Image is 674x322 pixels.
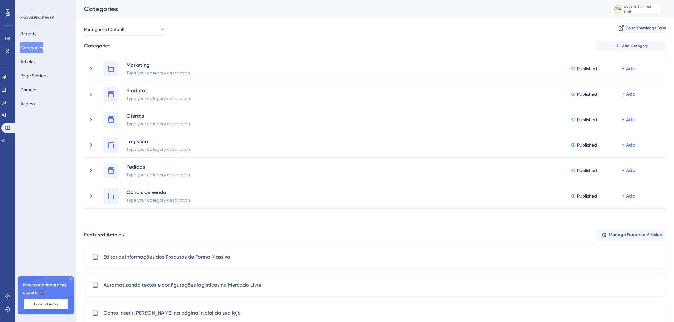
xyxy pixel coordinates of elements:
[577,192,597,200] span: Published
[596,229,666,241] button: Manage Featured Articles
[126,145,191,153] div: Type your category description.
[34,302,58,307] span: Book a Demo
[626,25,666,31] span: Go to Knowledge Base
[577,65,597,73] span: Published
[615,6,621,11] div: 336
[577,167,597,174] span: Published
[126,94,191,102] div: Type your category description.
[126,87,191,94] div: Produtos
[619,23,666,33] button: Go to Knowledge Base
[622,192,635,200] div: + Add
[84,231,124,239] div: Featured Articles
[622,116,635,123] div: + Add
[84,25,126,33] span: Portuguese (Default)
[84,23,166,36] button: Portuguese (Default)
[126,171,191,178] div: Type your category description.
[20,84,36,95] button: Domain
[126,69,191,76] div: Type your category description.
[609,231,662,239] span: Manage Featured Articles
[126,137,191,145] div: Logística
[20,70,48,81] button: Page Settings
[23,281,69,297] span: Meet our onboarding experts 🎧
[577,90,597,98] span: Published
[577,116,597,123] span: Published
[20,15,54,20] div: KNOWLEDGE BASE
[622,90,635,98] div: + Add
[577,141,597,149] span: Published
[622,65,635,73] div: + Add
[84,4,594,13] div: Categories
[622,141,635,149] div: + Add
[126,112,191,120] div: Ofertas
[20,42,43,53] button: Categories
[126,188,191,196] div: Canais de venda
[20,98,35,109] button: Access
[104,281,261,289] span: Automatizando textos e configurações logísticas no Mercado Livre
[20,56,35,67] button: Articles
[126,120,191,127] div: Type your category description.
[104,253,230,261] span: Editar as Informações dos Produtos de Forma Massiva
[126,163,191,171] div: Pedidos
[24,299,68,309] button: Book a Demo
[622,43,648,48] span: Add Category
[647,297,666,316] iframe: UserGuiding AI Assistant Launcher
[84,42,110,50] div: Categories
[20,28,36,39] button: Reports
[126,61,191,69] div: Marketing
[104,309,241,317] span: Como inserir [PERSON_NAME] na página inicial da sua loja
[622,167,635,174] div: + Add
[126,196,191,204] div: Type your category description.
[624,4,659,14] div: days left in free trial
[596,41,666,51] button: Add Category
